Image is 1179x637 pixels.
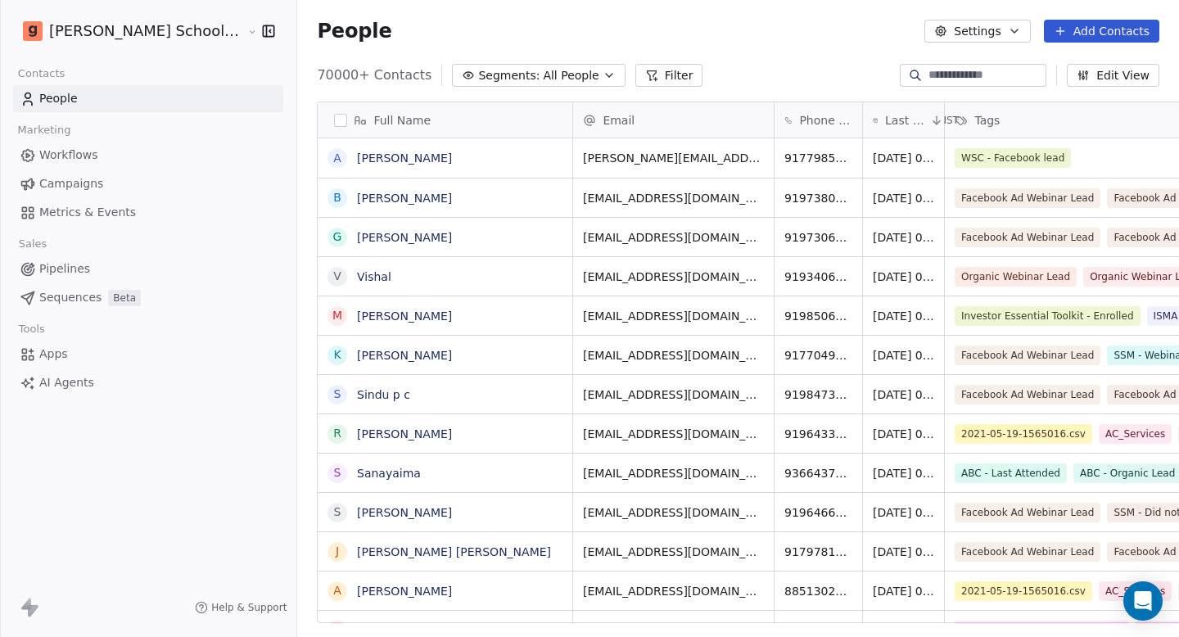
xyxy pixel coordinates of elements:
[955,346,1100,365] span: Facebook Ad Webinar Lead
[784,308,852,324] span: 919850642990
[583,504,764,521] span: [EMAIL_ADDRESS][DOMAIN_NAME]
[799,112,852,129] span: Phone Number
[1099,424,1172,444] span: AC_Services
[955,463,1067,483] span: ABC - Last Attended
[357,467,421,480] a: Sanayaima
[357,151,452,165] a: [PERSON_NAME]
[357,506,452,519] a: [PERSON_NAME]
[334,582,342,599] div: A
[39,260,90,278] span: Pipelines
[873,308,934,324] span: [DATE] 07:41 PM
[784,269,852,285] span: 919340633090
[23,21,43,41] img: Goela%20School%20Logos%20(4).png
[333,228,342,246] div: G
[863,102,944,138] div: Last Activity DateIST
[49,20,243,42] span: [PERSON_NAME] School of Finance LLP
[873,465,934,481] span: [DATE] 07:37 PM
[784,150,852,166] span: 917798503552
[955,385,1100,404] span: Facebook Ad Webinar Lead
[583,544,764,560] span: [EMAIL_ADDRESS][DOMAIN_NAME]
[873,347,934,364] span: [DATE] 07:40 PM
[39,346,68,363] span: Apps
[332,307,342,324] div: m
[955,542,1100,562] span: Facebook Ad Webinar Lead
[357,231,452,244] a: [PERSON_NAME]
[357,624,551,637] a: [PERSON_NAME] [PERSON_NAME]
[583,426,764,442] span: [EMAIL_ADDRESS][DOMAIN_NAME]
[13,142,283,169] a: Workflows
[583,190,764,206] span: [EMAIL_ADDRESS][DOMAIN_NAME]
[334,189,342,206] div: B
[318,102,572,138] div: Full Name
[784,426,852,442] span: 919643321867
[11,232,54,256] span: Sales
[334,346,341,364] div: K
[334,268,342,285] div: V
[873,190,934,206] span: [DATE] 07:42 PM
[784,347,852,364] span: 917704900385
[955,503,1100,522] span: Facebook Ad Webinar Lead
[955,424,1092,444] span: 2021-05-19-1565016.csv
[334,425,342,442] div: R
[195,601,287,614] a: Help & Support
[108,290,141,306] span: Beta
[1067,64,1159,87] button: Edit View
[784,465,852,481] span: 9366437492
[955,188,1100,208] span: Facebook Ad Webinar Lead
[974,112,1000,129] span: Tags
[357,349,452,362] a: [PERSON_NAME]
[11,317,52,341] span: Tools
[13,170,283,197] a: Campaigns
[784,229,852,246] span: 919730691189
[211,601,287,614] span: Help & Support
[583,386,764,403] span: [EMAIL_ADDRESS][DOMAIN_NAME]
[573,102,774,138] div: Email
[334,150,342,167] div: A
[39,90,78,107] span: People
[357,192,452,205] a: [PERSON_NAME]
[336,543,339,560] div: J
[583,308,764,324] span: [EMAIL_ADDRESS][DOMAIN_NAME]
[11,118,78,142] span: Marketing
[873,150,934,166] span: [DATE] 07:43 PM
[373,112,431,129] span: Full Name
[1123,581,1163,621] div: Open Intercom Messenger
[873,386,934,403] span: [DATE] 07:38 PM
[39,147,98,164] span: Workflows
[13,255,283,282] a: Pipelines
[885,112,927,129] span: Last Activity Date
[357,545,551,558] a: [PERSON_NAME] [PERSON_NAME]
[583,269,764,285] span: [EMAIL_ADDRESS][DOMAIN_NAME]
[357,388,410,401] a: Sindu p c
[784,190,852,206] span: 919738077770
[784,386,852,403] span: 919847311352
[318,138,573,624] div: grid
[873,229,934,246] span: [DATE] 07:42 PM
[583,150,764,166] span: [PERSON_NAME][EMAIL_ADDRESS][PERSON_NAME][DOMAIN_NAME]
[543,67,599,84] span: All People
[13,369,283,396] a: AI Agents
[1044,20,1159,43] button: Add Contacts
[924,20,1030,43] button: Settings
[13,284,283,311] a: SequencesBeta
[873,583,934,599] span: [DATE] 07:34 PM
[334,504,341,521] div: S
[784,504,852,521] span: 919646662030
[873,544,934,560] span: [DATE] 07:35 PM
[13,199,283,226] a: Metrics & Events
[873,269,934,285] span: [DATE] 07:41 PM
[784,544,852,560] span: 917978113058
[583,465,764,481] span: [EMAIL_ADDRESS][DOMAIN_NAME]
[317,19,391,43] span: People
[357,309,452,323] a: [PERSON_NAME]
[873,426,934,442] span: [DATE] 07:38 PM
[583,229,764,246] span: [EMAIL_ADDRESS][DOMAIN_NAME]
[1099,581,1172,601] span: AC_Services
[955,581,1092,601] span: 2021-05-19-1565016.csv
[635,64,703,87] button: Filter
[317,66,431,85] span: 70000+ Contacts
[955,267,1077,287] span: Organic Webinar Lead
[775,102,862,138] div: Phone Number
[583,583,764,599] span: [EMAIL_ADDRESS][DOMAIN_NAME]
[39,289,102,306] span: Sequences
